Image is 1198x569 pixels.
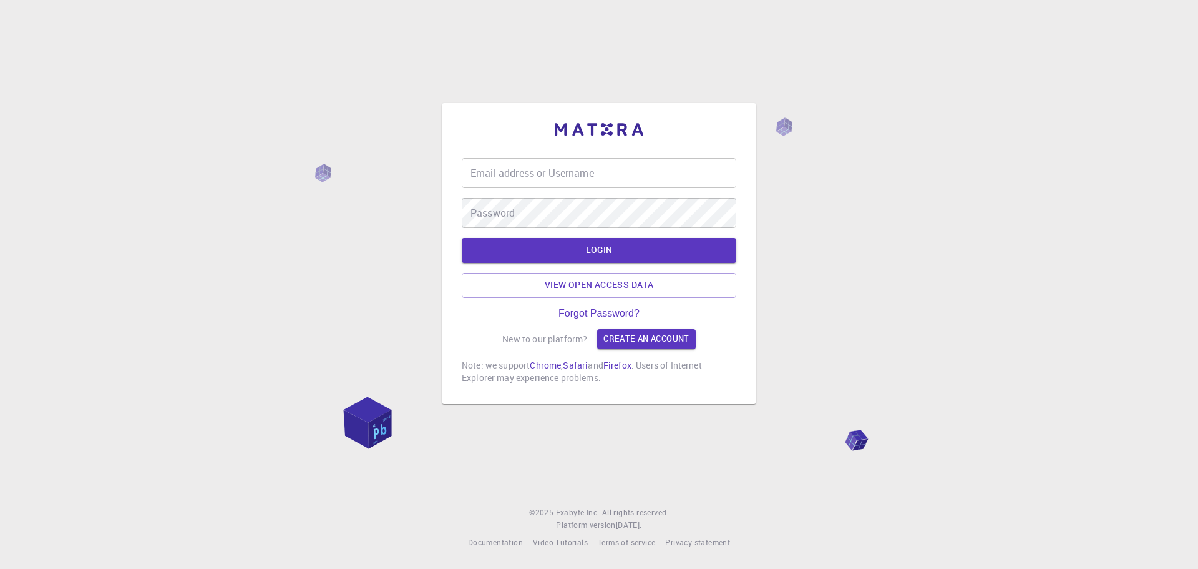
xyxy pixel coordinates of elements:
span: Exabyte Inc. [556,507,600,517]
a: Chrome [530,359,561,371]
a: Documentation [468,537,523,549]
a: Exabyte Inc. [556,507,600,519]
span: © 2025 [529,507,555,519]
a: Forgot Password? [558,308,640,319]
span: Privacy statement [665,537,730,547]
span: Video Tutorials [533,537,588,547]
span: Documentation [468,537,523,547]
button: LOGIN [462,238,736,263]
span: [DATE] . [616,520,642,530]
a: Firefox [603,359,631,371]
span: All rights reserved. [602,507,669,519]
a: Video Tutorials [533,537,588,549]
a: Privacy statement [665,537,730,549]
a: Terms of service [598,537,655,549]
span: Terms of service [598,537,655,547]
p: New to our platform? [502,333,587,345]
p: Note: we support , and . Users of Internet Explorer may experience problems. [462,359,736,384]
a: View open access data [462,273,736,298]
span: Platform version [556,519,615,532]
a: [DATE]. [616,519,642,532]
a: Create an account [597,329,695,349]
a: Safari [563,359,588,371]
